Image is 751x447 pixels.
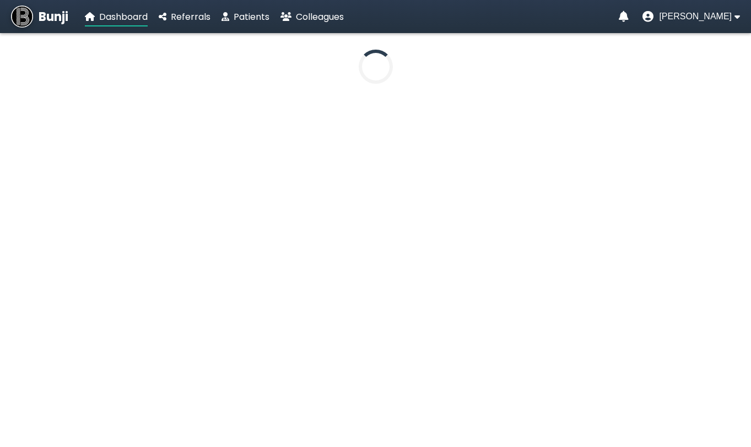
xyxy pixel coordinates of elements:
[221,10,269,24] a: Patients
[659,12,732,21] span: [PERSON_NAME]
[642,11,740,22] button: User menu
[39,8,68,26] span: Bunji
[619,11,629,22] a: Notifications
[280,10,344,24] a: Colleagues
[159,10,210,24] a: Referrals
[11,6,68,28] a: Bunji
[85,10,148,24] a: Dashboard
[99,10,148,23] span: Dashboard
[296,10,344,23] span: Colleagues
[234,10,269,23] span: Patients
[171,10,210,23] span: Referrals
[11,6,33,28] img: Bunji Dental Referral Management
